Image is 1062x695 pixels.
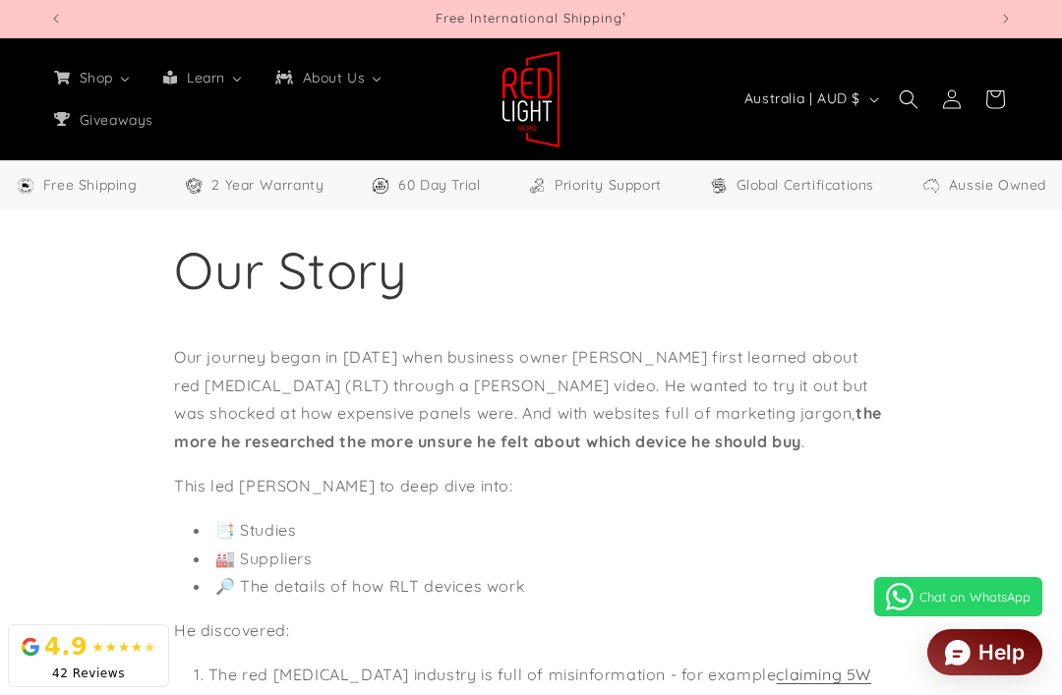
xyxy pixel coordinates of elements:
[555,173,662,198] span: Priority Support
[733,81,887,118] button: Australia | AUD $
[527,176,547,196] img: Support Icon
[37,57,147,98] a: Shop
[709,173,875,198] a: Global Certifications
[259,57,398,98] a: About Us
[527,173,662,198] a: Priority Support
[398,173,480,198] span: 60 Day Trial
[174,616,888,645] p: He discovered:
[978,642,1025,663] div: Help
[945,640,971,666] img: widget icon
[887,78,930,121] summary: Search
[174,343,888,456] p: Our journey began in [DATE] when business owner [PERSON_NAME] first learned about red [MEDICAL_DA...
[921,176,941,196] img: Aussie Owned Icon
[211,173,324,198] span: 2 Year Warranty
[16,173,138,198] a: Free Worldwide Shipping
[371,173,480,198] a: 60 Day Trial
[184,176,204,196] img: Warranty Icon
[194,516,888,545] li: 📑 Studies
[183,69,227,87] span: Learn
[436,10,626,26] span: Free International Shipping¹
[174,237,888,304] h1: Our Story
[16,176,35,196] img: Free Shipping Icon
[919,589,1031,605] span: Chat on WhatsApp
[194,572,888,601] li: 🔎 The details of how RLT devices work
[371,176,390,196] img: Trial Icon
[76,69,115,87] span: Shop
[76,111,155,129] span: Giveaways
[194,545,888,573] li: 🏭 Suppliers
[299,69,368,87] span: About Us
[874,577,1042,616] a: Chat on WhatsApp
[921,173,1046,198] a: Aussie Owned
[43,173,138,198] span: Free Shipping
[37,99,167,141] a: Giveaways
[737,173,875,198] span: Global Certifications
[501,50,560,148] img: Red Light Hero
[709,176,729,196] img: Certifications Icon
[495,42,568,155] a: Red Light Hero
[147,57,259,98] a: Learn
[184,173,324,198] a: 2 Year Warranty
[744,88,860,109] span: Australia | AUD $
[174,472,888,500] p: This led [PERSON_NAME] to deep dive into:
[949,173,1046,198] span: Aussie Owned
